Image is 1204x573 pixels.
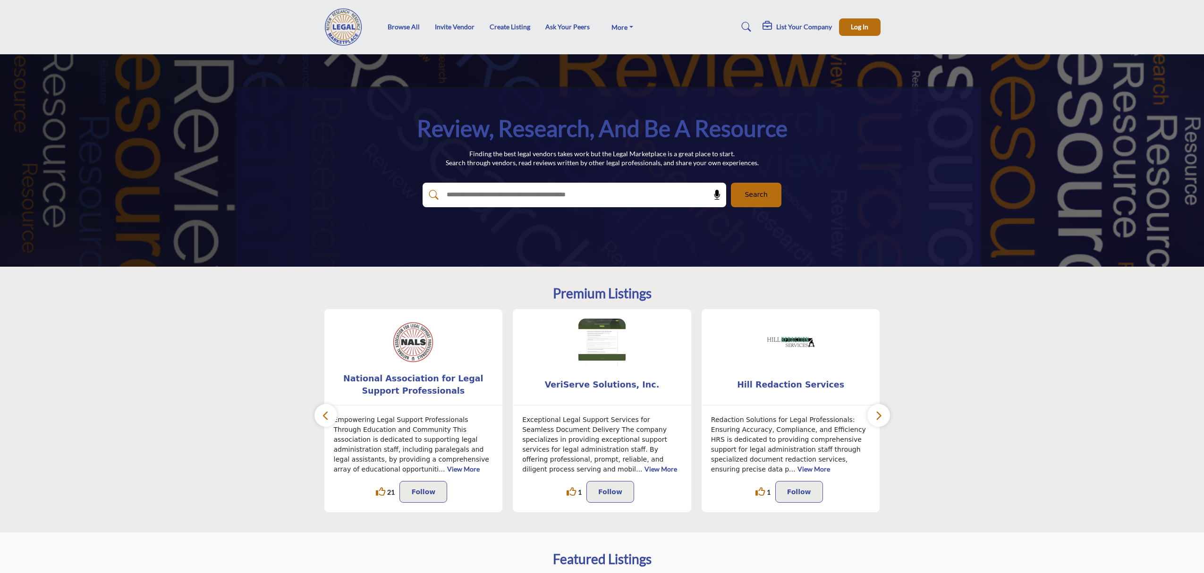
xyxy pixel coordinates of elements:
[763,21,832,33] div: List Your Company
[598,486,622,497] p: Follow
[716,379,866,391] span: Hill Redaction Services
[851,23,868,31] span: Log In
[789,465,795,473] span: ...
[731,183,781,207] button: Search
[745,190,767,200] span: Search
[527,372,677,397] b: VeriServe Solutions, Inc.
[447,465,480,473] a: View More
[417,114,788,143] h1: Review, Research, and be a Resource
[334,415,493,474] p: Empowering Legal Support Professionals Through Education and Community This association is dedica...
[527,379,677,391] span: VeriServe Solutions, Inc.
[439,465,445,473] span: ...
[339,372,489,397] b: National Association for Legal Support Professionals
[446,149,759,159] p: Finding the best legal vendors takes work but the Legal Marketplace is a great place to start.
[775,481,823,503] button: Follow
[586,481,634,503] button: Follow
[324,372,503,397] a: National Association for Legal Support Professionals
[776,23,832,31] h5: List Your Company
[390,319,437,366] img: National Association for Legal Support Professionals
[513,372,691,397] a: VeriServe Solutions, Inc.
[767,319,814,366] img: Hill Redaction Services
[578,487,582,497] span: 1
[324,8,368,46] img: Site Logo
[636,465,642,473] span: ...
[702,372,880,397] a: Hill Redaction Services
[553,286,652,302] h2: Premium Listings
[711,415,871,474] p: Redaction Solutions for Legal Professionals: Ensuring Accuracy, Compliance, and Efficiency HRS is...
[387,487,395,497] span: 21
[605,20,640,34] a: More
[490,23,530,31] a: Create Listing
[797,465,830,473] a: View More
[388,23,420,31] a: Browse All
[399,481,447,503] button: Follow
[553,551,652,567] h2: Featured Listings
[578,319,626,366] img: VeriServe Solutions, Inc.
[787,486,811,497] p: Follow
[435,23,475,31] a: Invite Vendor
[767,487,771,497] span: 1
[522,415,682,474] p: Exceptional Legal Support Services for Seamless Document Delivery The company specializes in prov...
[839,18,881,36] button: Log In
[545,23,590,31] a: Ask Your Peers
[732,19,757,34] a: Search
[411,486,435,497] p: Follow
[644,465,677,473] a: View More
[446,158,759,168] p: Search through vendors, read reviews written by other legal professionals, and share your own exp...
[716,372,866,397] b: Hill Redaction Services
